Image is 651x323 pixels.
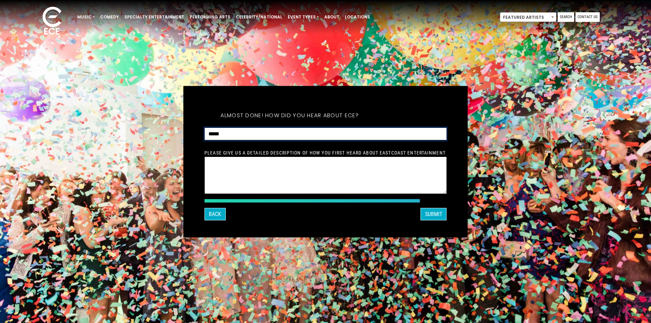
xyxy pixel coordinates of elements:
[35,5,69,38] img: ece_new_logo_whitev2-1.png
[285,11,322,23] a: Event Types
[558,12,574,22] a: Search
[500,12,556,22] span: Featured Artists
[342,11,373,23] a: Locations
[204,127,447,140] select: How did you hear about ECE
[421,208,447,220] button: SUBMIT
[204,103,375,127] h5: Almost done! How did you hear about ECE?
[575,12,600,22] a: Contact Us
[500,13,556,22] span: Featured Artists
[187,11,233,23] a: Performing Arts
[74,11,97,23] a: Music
[204,149,446,156] label: Please give us a detailed description of how you first heard about EastCoast Entertainment
[97,11,122,23] a: Comedy
[233,11,285,23] a: Celebrity/National
[204,208,226,220] button: Back
[122,11,187,23] a: Specialty Entertainment
[322,11,342,23] a: About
